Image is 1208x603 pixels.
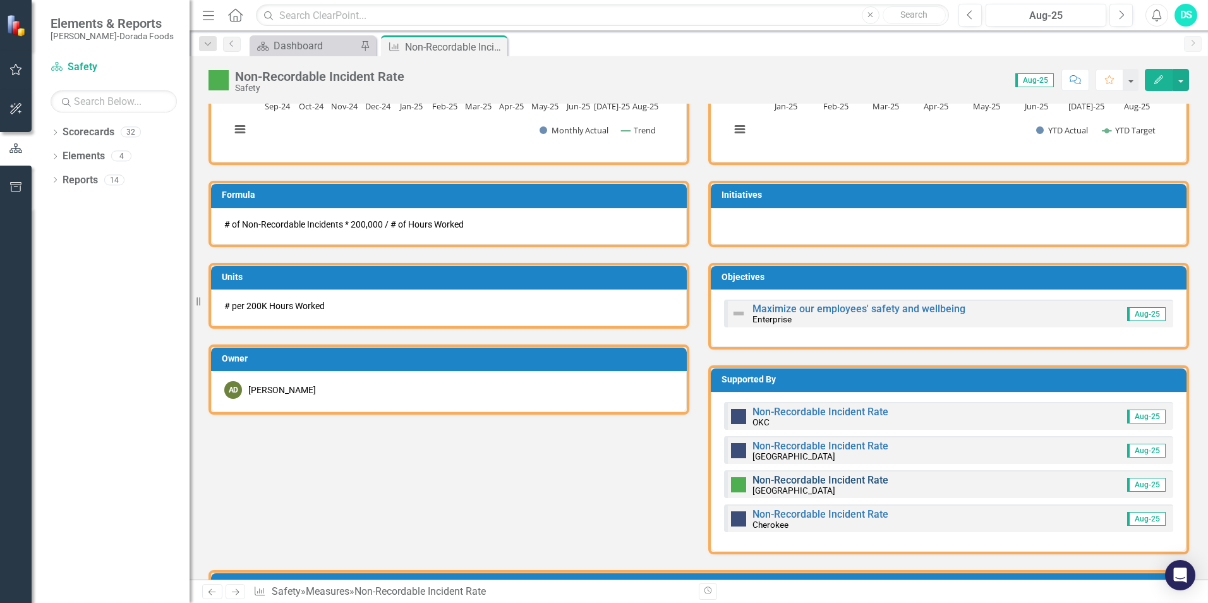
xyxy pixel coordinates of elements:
text: Apr-25 [924,100,948,112]
span: Aug-25 [1127,478,1166,492]
small: Cherokee [752,520,788,530]
span: Elements & Reports [51,16,174,31]
button: Search [883,6,946,24]
text: Jun-25 [565,100,590,112]
span: # of Non-Recordable Incidents * 200,000 / # of Hours Worked [224,219,464,229]
text: Aug-25 [632,100,658,112]
text: Feb-25 [432,100,457,112]
span: Aug-25 [1015,73,1054,87]
h3: Formula [222,190,680,200]
text: Mar-25 [873,100,899,112]
img: No Information [731,511,746,527]
a: Non-Recordable Incident Rate [752,508,888,520]
small: [GEOGRAPHIC_DATA] [752,485,835,496]
div: Non-Recordable Incident Rate [235,70,404,83]
a: Non-Recordable Incident Rate [752,474,888,486]
text: Jan-25 [773,100,797,112]
text: Jun-25 [1024,100,1048,112]
text: May-25 [973,100,1000,112]
a: Dashboard [253,38,357,54]
h3: Owner [222,354,680,363]
h3: Objectives [722,272,1180,282]
a: Non-Recordable Incident Rate [752,440,888,452]
span: Aug-25 [1127,307,1166,321]
div: AD [224,381,242,399]
a: Scorecards [63,125,114,140]
span: Aug-25 [1127,444,1166,458]
button: Show YTD Target [1102,125,1156,136]
a: Measures [306,585,349,597]
a: Safety [272,585,301,597]
span: # per 200K Hours Worked [224,301,325,311]
div: Non-Recordable Incident Rate [405,39,504,55]
img: Above Target [731,477,746,492]
small: OKC [752,417,770,427]
img: No Information [731,443,746,458]
div: Dashboard [274,38,357,54]
text: May-25 [531,100,559,112]
small: [PERSON_NAME]-Dorada Foods [51,31,174,41]
button: Show Trend [621,125,656,136]
div: » » [253,585,689,599]
a: Safety [51,60,177,75]
text: [DATE]-25 [594,100,630,112]
text: [DATE]-25 [1068,100,1104,112]
text: Jan-25 [399,100,423,112]
h3: Supported By [722,375,1180,384]
input: Search Below... [51,90,177,113]
div: 32 [121,127,141,138]
div: Safety [235,83,404,93]
div: Non-Recordable Incident Rate [354,585,486,597]
text: Aug-25 [1124,100,1150,112]
div: 4 [111,151,131,162]
span: Aug-25 [1127,512,1166,526]
input: Search ClearPoint... [256,4,949,27]
text: Apr-25 [499,100,524,112]
button: DS [1175,4,1197,27]
button: Aug-25 [986,4,1106,27]
text: Nov-24 [331,100,358,112]
button: Show YTD Actual [1036,125,1089,136]
text: Dec-24 [365,100,391,112]
text: Sep-24 [265,100,291,112]
a: Reports [63,173,98,188]
text: Oct-24 [299,100,324,112]
a: Elements [63,149,105,164]
img: Not Defined [731,306,746,321]
div: Open Intercom Messenger [1165,560,1195,590]
button: View chart menu, Chart [231,121,249,138]
small: Enterprise [752,314,792,324]
h3: Units [222,272,680,282]
img: ClearPoint Strategy [6,14,29,37]
h3: Initiatives [722,190,1180,200]
div: Aug-25 [990,8,1102,23]
small: [GEOGRAPHIC_DATA] [752,451,835,461]
div: [PERSON_NAME] [248,384,316,396]
button: View chart menu, Chart [731,121,749,138]
button: Show Monthly Actual [540,125,608,136]
span: Search [900,9,927,20]
img: No Information [731,409,746,424]
text: Mar-25 [465,100,492,112]
img: Above Target [208,70,229,90]
a: Maximize our employees' safety and wellbeing [752,303,965,315]
div: 14 [104,174,124,185]
text: Feb-25 [823,100,849,112]
a: Non-Recordable Incident Rate [752,406,888,418]
span: Aug-25 [1127,410,1166,423]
